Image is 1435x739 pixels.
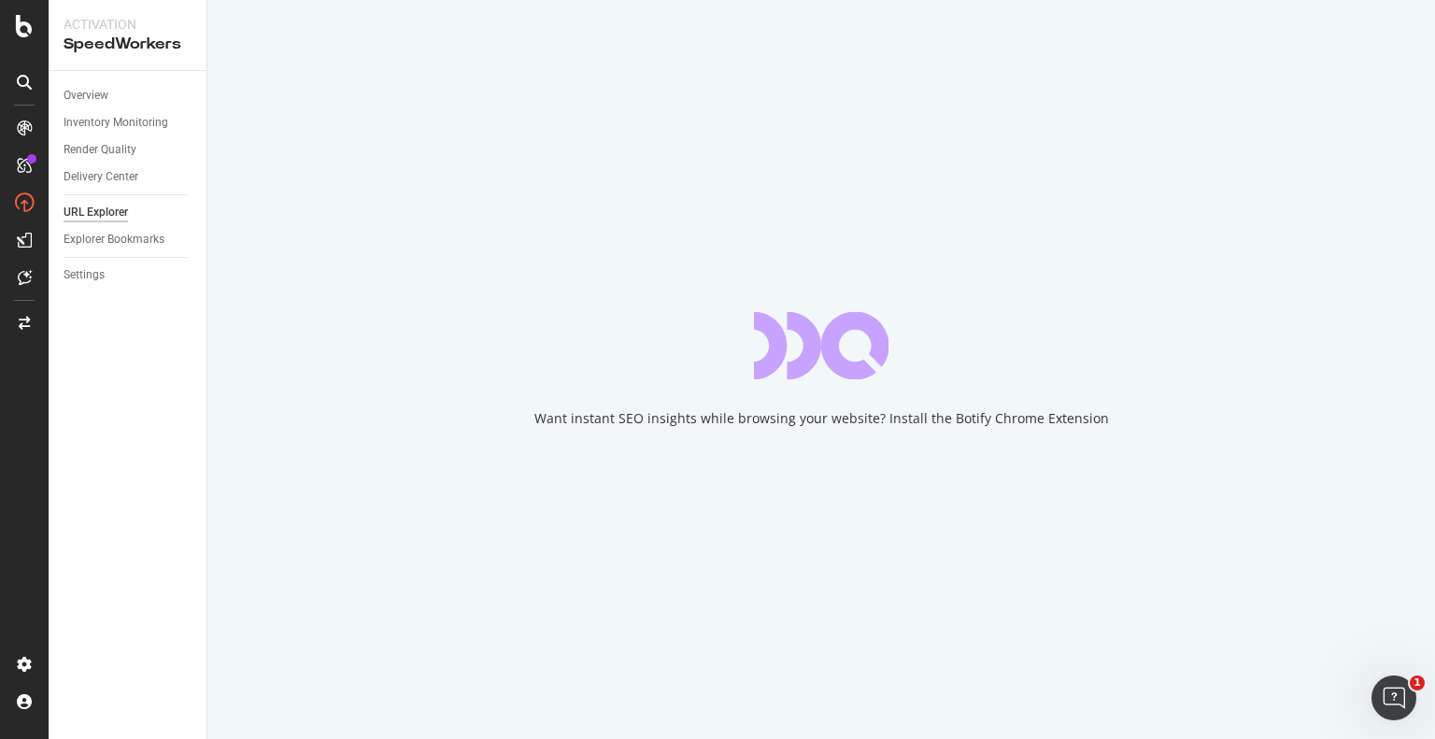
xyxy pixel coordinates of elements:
a: Overview [64,86,193,106]
div: SpeedWorkers [64,34,192,55]
span: 1 [1410,675,1425,690]
div: animation [754,312,888,379]
a: Delivery Center [64,167,193,187]
div: Delivery Center [64,167,138,187]
div: Explorer Bookmarks [64,230,164,249]
a: URL Explorer [64,203,193,222]
div: Want instant SEO insights while browsing your website? Install the Botify Chrome Extension [534,409,1109,428]
div: Inventory Monitoring [64,113,168,133]
iframe: Intercom live chat [1371,675,1416,720]
div: URL Explorer [64,203,128,222]
a: Inventory Monitoring [64,113,193,133]
a: Explorer Bookmarks [64,230,193,249]
div: Activation [64,15,192,34]
a: Render Quality [64,140,193,160]
div: Render Quality [64,140,136,160]
a: Settings [64,265,193,285]
div: Overview [64,86,108,106]
div: Settings [64,265,105,285]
